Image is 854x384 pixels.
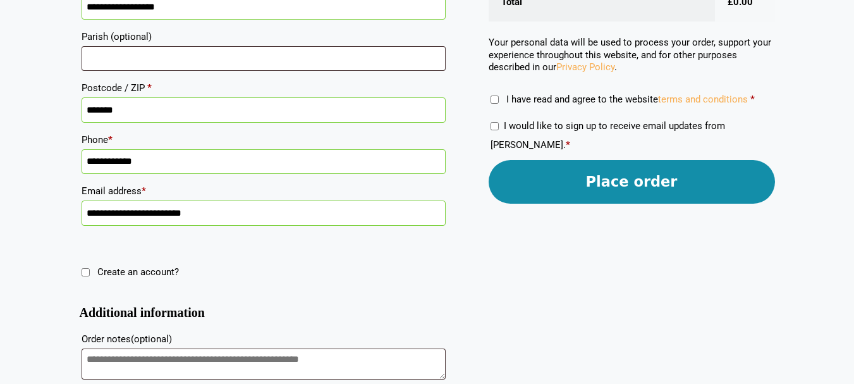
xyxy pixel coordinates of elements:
[750,94,755,105] abbr: required
[556,61,614,73] a: Privacy Policy
[489,37,775,74] p: Your personal data will be used to process your order, support your experience throughout this we...
[658,94,748,105] a: terms and conditions
[82,330,446,349] label: Order notes
[506,94,748,105] span: I have read and agree to the website
[489,160,775,204] button: Place order
[131,333,172,345] span: (optional)
[82,182,446,201] label: Email address
[82,27,446,46] label: Parish
[82,130,446,149] label: Phone
[82,268,90,276] input: Create an account?
[491,122,499,130] input: I would like to sign up to receive email updates from [PERSON_NAME].
[80,311,448,316] h3: Additional information
[97,266,179,278] span: Create an account?
[491,120,725,151] label: I would like to sign up to receive email updates from [PERSON_NAME].
[111,31,152,42] span: (optional)
[82,78,446,97] label: Postcode / ZIP
[491,96,499,104] input: I have read and agree to the websiteterms and conditions *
